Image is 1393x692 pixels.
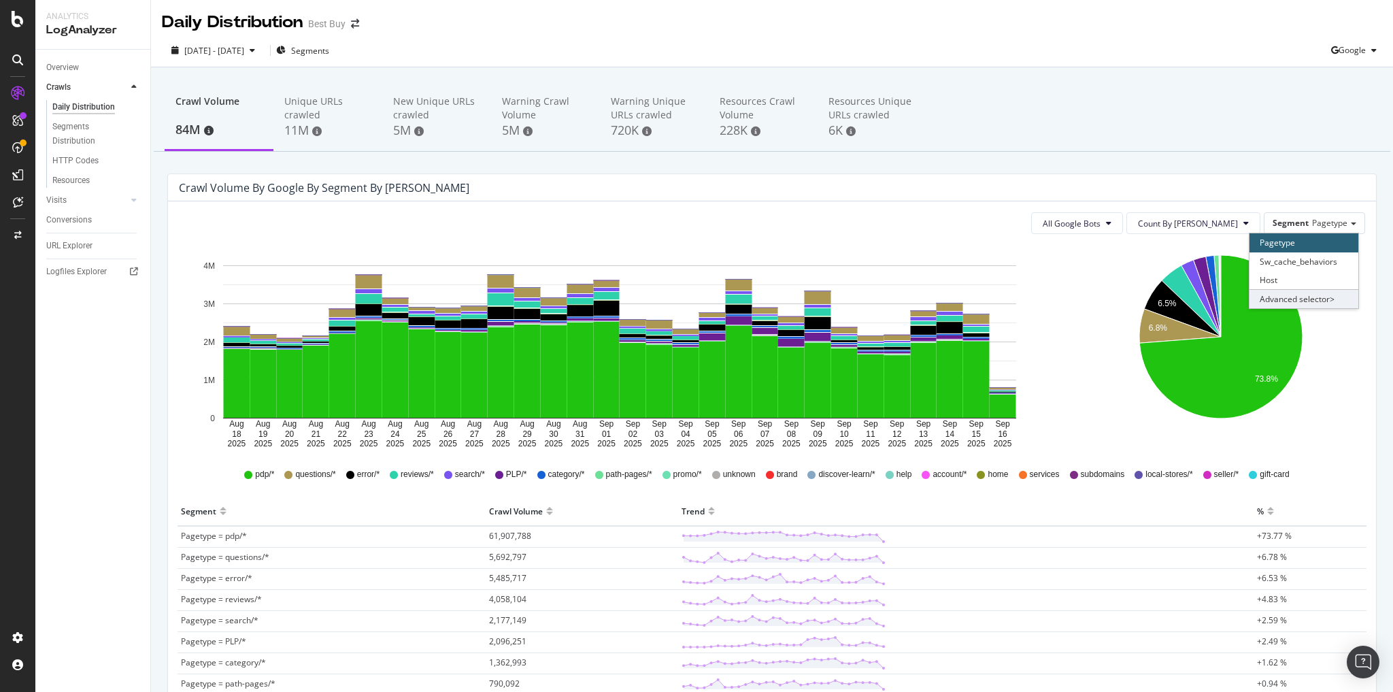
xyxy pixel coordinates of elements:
[599,420,614,429] text: Sep
[548,469,585,480] span: category/*
[52,120,128,148] div: Segments Distribution
[945,429,955,439] text: 14
[1257,614,1287,626] span: +2.59 %
[602,429,611,439] text: 01
[52,154,141,168] a: HTTP Codes
[351,19,359,29] div: arrow-right-arrow-left
[467,420,482,429] text: Aug
[1158,299,1177,308] text: 6.5%
[734,429,743,439] text: 06
[933,469,967,480] span: account/*
[862,439,880,448] text: 2025
[723,469,756,480] span: unknown
[388,420,402,429] text: Aug
[46,193,127,208] a: Visits
[703,439,722,448] text: 2025
[52,120,141,148] a: Segments Distribution
[455,469,485,480] span: search/*
[46,193,67,208] div: Visits
[813,429,823,439] text: 09
[470,429,480,439] text: 27
[52,174,141,188] a: Resources
[203,299,215,309] text: 3M
[943,420,958,429] text: Sep
[628,429,638,439] text: 02
[181,657,266,668] span: Pagetype = category/*
[784,420,799,429] text: Sep
[414,420,429,429] text: Aug
[357,469,380,480] span: error/*
[1149,324,1168,333] text: 6.8%
[919,429,928,439] text: 13
[390,429,400,439] text: 24
[941,439,959,448] text: 2025
[597,439,616,448] text: 2025
[969,420,984,429] text: Sep
[181,636,246,647] span: Pagetype = PLP/*
[988,469,1008,480] span: home
[650,439,669,448] text: 2025
[782,439,801,448] text: 2025
[863,420,878,429] text: Sep
[994,439,1012,448] text: 2025
[364,429,373,439] text: 23
[179,245,1060,449] svg: A chart.
[489,500,543,522] div: Crawl Volume
[284,95,371,122] div: Unique URLs crawled
[52,100,141,114] a: Daily Distribution
[1257,678,1287,689] span: +0.94 %
[1347,646,1379,678] div: Open Intercom Messenger
[46,61,79,75] div: Overview
[1312,217,1347,229] span: Pagetype
[998,429,1007,439] text: 16
[995,420,1010,429] text: Sep
[1214,469,1239,480] span: seller/*
[285,429,295,439] text: 20
[682,500,705,522] div: Trend
[1249,233,1358,252] div: Pagetype
[280,439,299,448] text: 2025
[307,439,325,448] text: 2025
[203,261,215,271] text: 4M
[254,439,272,448] text: 2025
[839,429,849,439] text: 10
[46,11,139,22] div: Analytics
[308,17,346,31] div: Best Buy
[175,95,263,120] div: Crawl Volume
[494,420,508,429] text: Aug
[546,420,560,429] text: Aug
[888,439,906,448] text: 2025
[720,95,807,122] div: Resources Crawl Volume
[181,551,269,563] span: Pagetype = questions/*
[611,122,698,139] div: 720K
[497,429,506,439] text: 28
[1257,551,1287,563] span: +6.78 %
[575,429,585,439] text: 31
[1249,289,1358,308] div: Advanced selector >
[1081,469,1125,480] span: subdomains
[720,122,807,139] div: 228K
[162,11,303,34] div: Daily Distribution
[162,44,265,57] button: [DATE] - [DATE]
[1030,469,1060,480] span: services
[1257,500,1264,522] div: %
[393,95,480,122] div: New Unique URLs crawled
[386,439,405,448] text: 2025
[361,420,375,429] text: Aug
[489,657,526,668] span: 1,362,993
[1079,245,1363,449] div: A chart.
[890,420,905,429] text: Sep
[1273,217,1309,229] span: Segment
[866,429,875,439] text: 11
[489,530,531,542] span: 61,907,788
[489,572,526,584] span: 5,485,717
[811,420,826,429] text: Sep
[393,122,480,139] div: 5M
[46,239,141,253] a: URL Explorer
[295,469,335,480] span: questions/*
[1257,636,1287,647] span: +2.49 %
[412,439,431,448] text: 2025
[502,122,589,139] div: 5M
[522,429,532,439] text: 29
